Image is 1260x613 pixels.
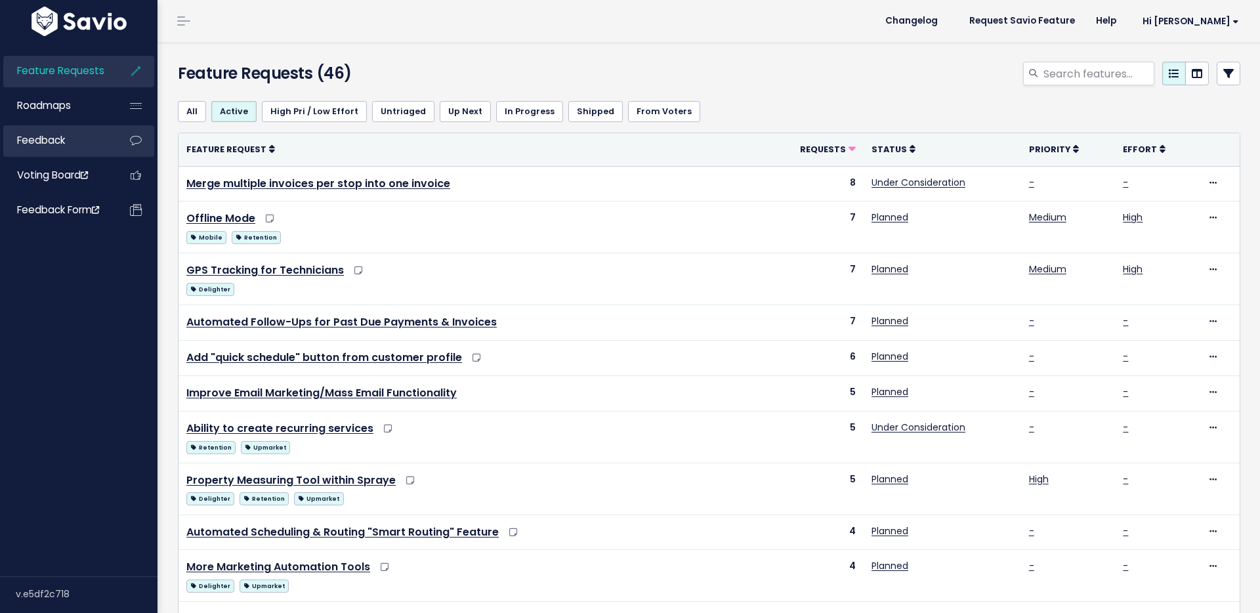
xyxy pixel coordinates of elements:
a: Automated Follow-Ups for Past Due Payments & Invoices [186,314,497,329]
td: 4 [761,550,864,602]
span: Changelog [885,16,938,26]
a: Planned [871,263,908,276]
a: Up Next [440,101,491,122]
ul: Filter feature requests [178,101,1240,122]
td: 5 [761,411,864,463]
td: 7 [761,305,864,341]
a: Add "quick schedule" button from customer profile [186,350,462,365]
span: Effort [1123,144,1157,155]
a: Retention [240,490,289,506]
a: Planned [871,524,908,538]
a: Planned [871,385,908,398]
span: Feature Requests [17,64,104,77]
a: Planned [871,559,908,572]
td: 4 [761,515,864,550]
a: Shipped [568,101,623,122]
a: Medium [1029,211,1066,224]
td: 7 [761,253,864,305]
a: High [1029,473,1049,486]
a: - [1029,176,1034,189]
span: Delighter [186,580,234,593]
span: Delighter [186,492,234,505]
span: Hi [PERSON_NAME] [1143,16,1239,26]
a: Priority [1029,142,1079,156]
a: - [1123,473,1128,486]
h4: Feature Requests (46) [178,62,519,85]
a: Upmarket [241,438,290,455]
a: Feature Requests [3,56,109,86]
a: - [1029,421,1034,434]
td: 7 [761,201,864,253]
a: Improve Email Marketing/Mass Email Functionality [186,385,457,400]
span: Feature Request [186,144,266,155]
a: GPS Tracking for Technicians [186,263,344,278]
a: Offline Mode [186,211,255,226]
a: Planned [871,314,908,328]
a: - [1029,524,1034,538]
a: Hi [PERSON_NAME] [1127,11,1249,32]
a: - [1123,350,1128,363]
a: Delighter [186,577,234,593]
td: 6 [761,341,864,376]
a: - [1123,176,1128,189]
span: Mobile [186,231,226,244]
a: Under Consideration [871,176,965,189]
span: Retention [186,441,236,454]
a: All [178,101,206,122]
a: Upmarket [240,577,289,593]
td: 8 [761,166,864,201]
span: Upmarket [241,441,290,454]
a: From Voters [628,101,700,122]
a: Retention [232,228,281,245]
a: Planned [871,473,908,486]
span: Roadmaps [17,98,71,112]
a: Merge multiple invoices per stop into one invoice [186,176,450,191]
td: 5 [761,375,864,411]
a: - [1123,314,1128,328]
span: Retention [240,492,289,505]
a: In Progress [496,101,563,122]
a: More Marketing Automation Tools [186,559,370,574]
a: High [1123,211,1143,224]
span: Upmarket [294,492,343,505]
a: - [1029,385,1034,398]
span: Priority [1029,144,1070,155]
span: Requests [800,144,846,155]
a: Planned [871,211,908,224]
span: Feedback [17,133,65,147]
a: Planned [871,350,908,363]
span: Upmarket [240,580,289,593]
a: Effort [1123,142,1165,156]
a: Ability to create recurring services [186,421,373,436]
a: Requests [800,142,856,156]
a: Status [871,142,915,156]
a: Feature Request [186,142,275,156]
a: Upmarket [294,490,343,506]
span: Delighter [186,283,234,296]
a: - [1029,559,1034,572]
img: logo-white.9d6f32f41409.svg [28,7,130,36]
a: Feedback [3,125,109,156]
a: - [1123,421,1128,434]
a: Mobile [186,228,226,245]
a: - [1029,314,1034,328]
a: Request Savio Feature [959,11,1085,31]
a: - [1123,524,1128,538]
a: - [1123,385,1128,398]
a: Roadmaps [3,91,109,121]
a: - [1029,350,1034,363]
span: Status [871,144,907,155]
a: High [1123,263,1143,276]
input: Search features... [1042,62,1154,85]
a: - [1123,559,1128,572]
span: Retention [232,231,281,244]
a: Untriaged [372,101,434,122]
a: Delighter [186,280,234,297]
td: 5 [761,463,864,515]
a: Voting Board [3,160,109,190]
a: Help [1085,11,1127,31]
a: Automated Scheduling & Routing "Smart Routing" Feature [186,524,499,539]
a: Feedback form [3,195,109,225]
a: High Pri / Low Effort [262,101,367,122]
a: Under Consideration [871,421,965,434]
